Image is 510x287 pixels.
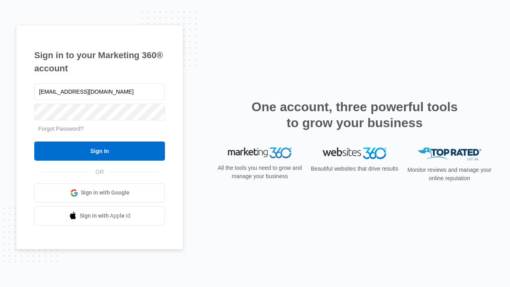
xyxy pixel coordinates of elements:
[215,164,304,181] p: All the tools you need to grow and manage your business
[228,147,292,159] img: Marketing 360
[34,142,165,161] input: Sign In
[38,126,84,132] a: Forgot Password?
[418,147,481,161] img: Top Rated Local
[90,168,110,176] span: OR
[81,189,129,197] span: Sign in with Google
[34,183,165,202] a: Sign in with Google
[34,83,165,100] input: Email
[34,206,165,226] a: Sign in with Apple Id
[323,147,386,159] img: Websites 360
[34,49,165,75] h1: Sign in to your Marketing 360® account
[405,166,494,183] p: Monitor reviews and manage your online reputation
[310,165,399,173] p: Beautiful websites that drive results
[80,212,131,220] span: Sign in with Apple Id
[249,99,460,131] h2: One account, three powerful tools to grow your business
